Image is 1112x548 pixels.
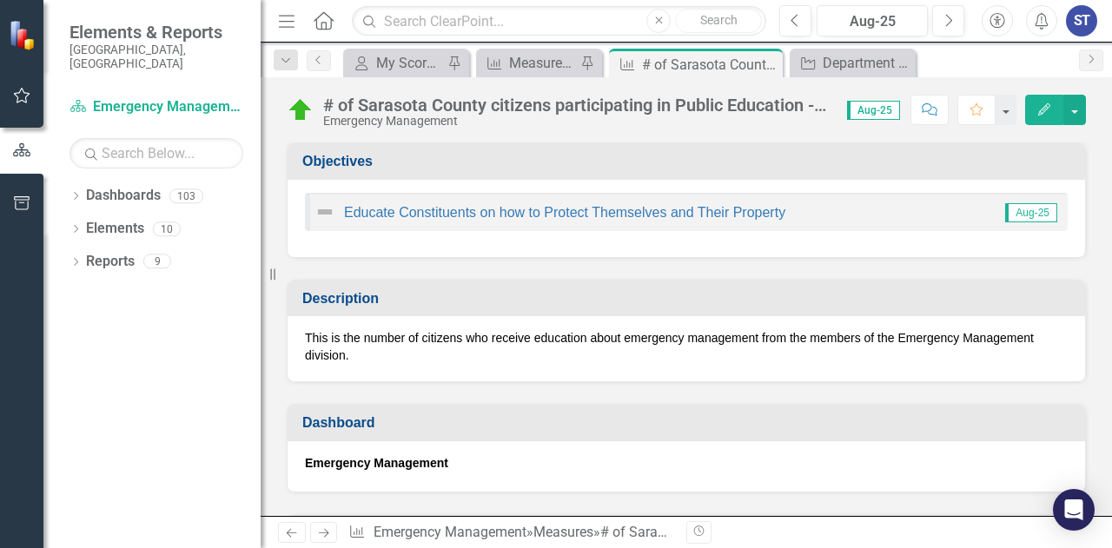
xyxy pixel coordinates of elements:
[169,188,203,203] div: 103
[794,52,911,74] a: Department Actions Report
[480,52,576,74] a: Measures - Emergency Management
[86,219,144,239] a: Elements
[69,22,243,43] span: Elements & Reports
[1053,489,1095,531] div: Open Intercom Messenger
[344,205,785,220] a: Educate Constituents on how to Protect Themselves and Their Property
[352,6,766,36] input: Search ClearPoint...
[323,96,830,115] div: # of Sarasota County citizens participating in Public Education - EM
[817,5,928,36] button: Aug-25
[348,523,673,543] div: » »
[675,9,762,33] button: Search
[347,52,443,74] a: My Scorecard
[305,329,1068,364] p: This is the number of citizens who receive education about emergency management from the members ...
[533,524,593,540] a: Measures
[847,101,900,120] span: Aug-25
[374,524,526,540] a: Emergency Management
[86,252,135,272] a: Reports
[1005,203,1057,222] span: Aug-25
[302,154,1076,169] h3: Objectives
[305,456,448,470] strong: Emergency Management
[153,221,181,236] div: 10
[600,524,1015,540] div: # of Sarasota County citizens participating in Public Education - EM
[823,11,922,32] div: Aug-25
[302,415,1076,431] h3: Dashboard
[509,52,576,74] div: Measures - Emergency Management
[1066,5,1097,36] button: ST
[287,96,314,124] img: On Target
[86,186,161,206] a: Dashboards
[323,115,830,128] div: Emergency Management
[69,97,243,117] a: Emergency Management
[314,201,335,222] img: Not Defined
[700,13,738,27] span: Search
[823,52,911,74] div: Department Actions Report
[143,254,171,269] div: 9
[69,138,243,168] input: Search Below...
[9,20,39,50] img: ClearPoint Strategy
[642,54,778,76] div: # of Sarasota County citizens participating in Public Education - EM
[302,291,1076,307] h3: Description
[69,43,243,71] small: [GEOGRAPHIC_DATA], [GEOGRAPHIC_DATA]
[376,52,443,74] div: My Scorecard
